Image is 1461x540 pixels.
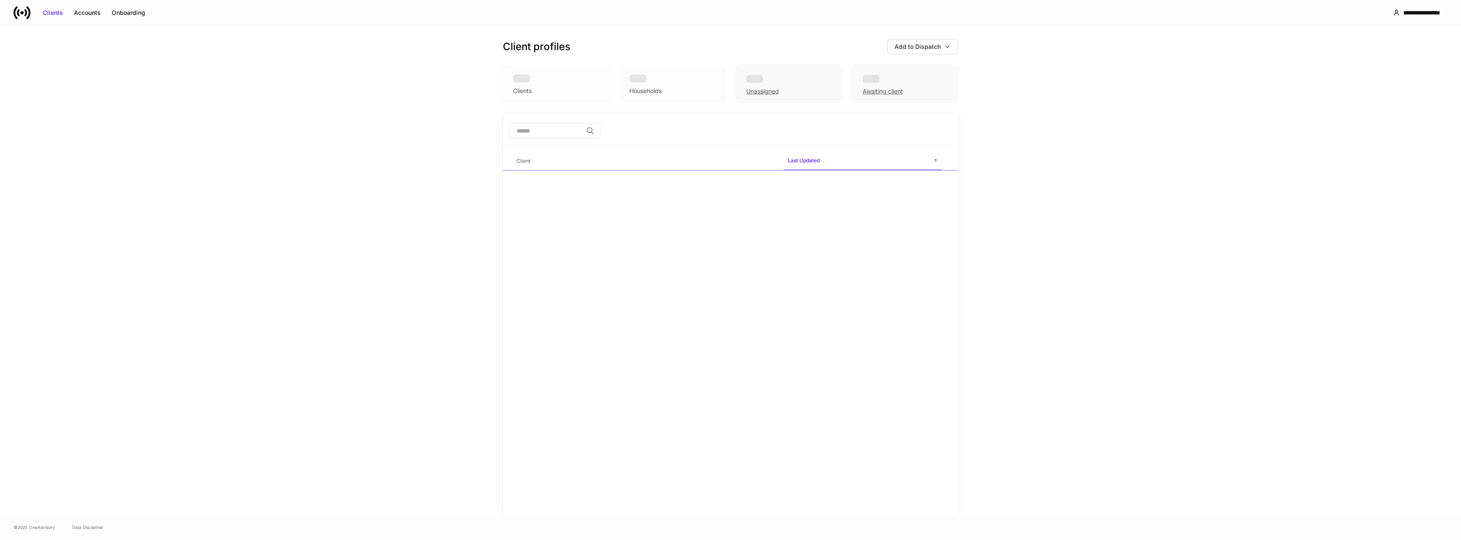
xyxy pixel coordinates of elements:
h6: Last Updated [788,156,820,164]
div: Unassigned [746,87,779,96]
button: Accounts [68,6,106,20]
div: Add to Dispatch [894,42,941,51]
button: Onboarding [106,6,151,20]
div: Accounts [74,8,101,17]
div: Clients [43,8,63,17]
a: Data Disclaimer [72,524,104,531]
div: Unassigned [736,65,842,103]
div: Onboarding [112,8,145,17]
div: Awaiting client [863,87,903,96]
span: Last Updated [784,152,942,170]
button: Clients [37,6,68,20]
h6: Client [516,157,530,165]
div: Households [629,87,662,95]
div: Clients [513,87,532,95]
span: Client [513,153,778,170]
div: Awaiting client [852,65,958,103]
span: © 2025 OneAdvisory [14,524,55,531]
h3: Client profiles [503,40,570,54]
button: Add to Dispatch [887,39,958,54]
